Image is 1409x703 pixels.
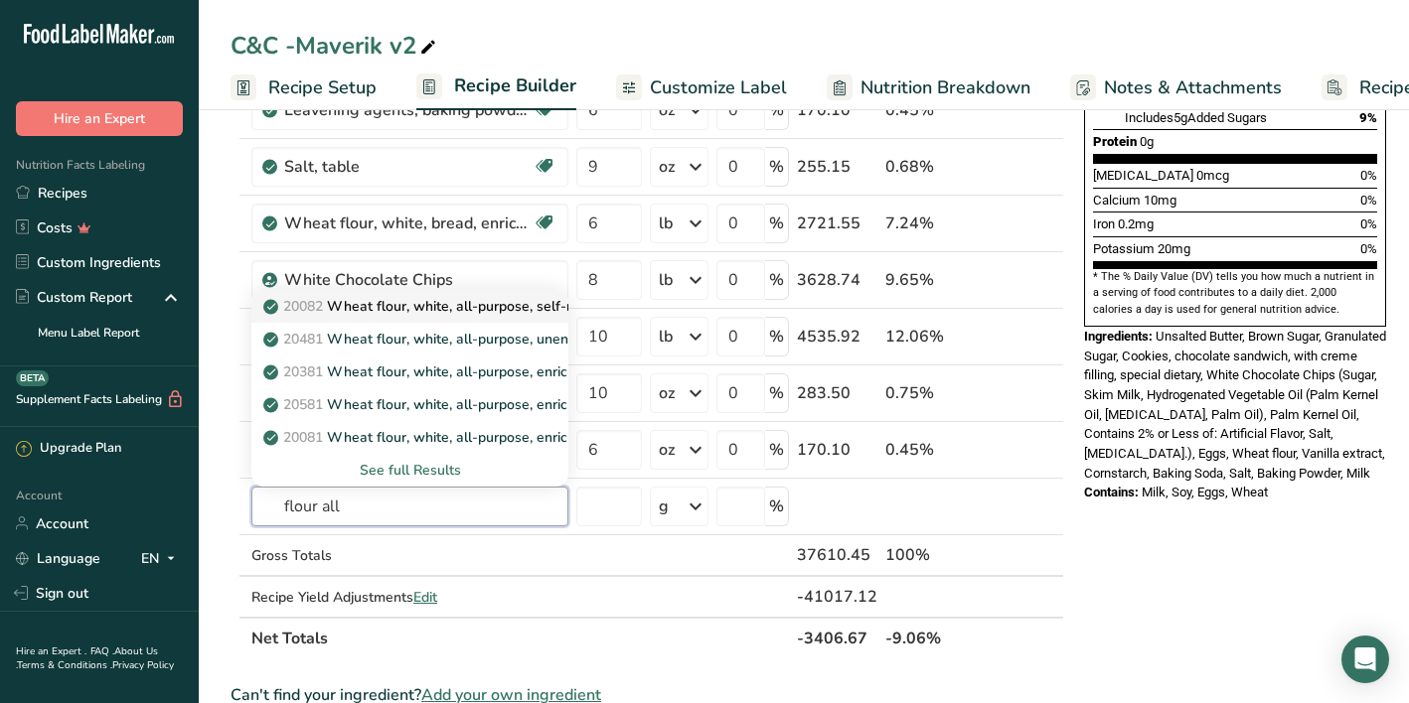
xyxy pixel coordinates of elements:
div: lb [659,211,673,235]
span: 0mcg [1196,168,1229,183]
span: 0% [1360,216,1377,231]
div: See full Results [251,454,568,487]
a: Privacy Policy [112,658,174,672]
span: 0g [1140,134,1154,149]
a: About Us . [16,644,158,672]
div: g [659,494,669,518]
span: Ingredients: [1084,329,1153,344]
span: Potassium [1093,241,1155,256]
div: 7.24% [885,211,970,235]
div: Leavening agents, baking powder, double-acting, sodium aluminum sulfate [284,98,533,122]
span: 0% [1360,241,1377,256]
span: Recipe Builder [454,72,576,99]
span: Unsalted Butter, Brown Sugar, Granulated Sugar, Cookies, chocolate sandwich, with creme filling, ... [1084,329,1386,481]
a: Recipe Setup [231,66,377,110]
div: oz [659,381,675,405]
span: Includes Added Sugars [1125,110,1267,125]
span: Notes & Attachments [1104,74,1282,101]
span: Protein [1093,134,1137,149]
span: 20581 [283,395,323,414]
span: Contains: [1084,485,1139,499]
div: lb [659,268,673,292]
p: Wheat flour, white, all-purpose, enriched, unbleached [267,394,673,415]
input: Add Ingredient [251,487,568,526]
span: 5g [1174,110,1187,125]
span: 0% [1360,168,1377,183]
p: Wheat flour, white, all-purpose, enriched, calcium-fortified [267,361,703,382]
div: oz [659,155,675,179]
span: Edit [413,588,437,607]
div: oz [659,438,675,462]
span: 10mg [1144,193,1176,208]
span: Iron [1093,216,1115,231]
div: Recipe Yield Adjustments [251,587,568,608]
span: 0.2mg [1118,216,1154,231]
div: White Chocolate Chips [284,268,533,292]
div: 170.10 [797,98,877,122]
div: 2721.55 [797,211,877,235]
span: 0% [1360,193,1377,208]
span: Milk, Soy, Eggs, Wheat [1142,485,1268,499]
th: Net Totals [247,617,793,658]
div: Gross Totals [251,545,568,566]
div: oz [659,98,675,122]
div: 0.68% [885,155,970,179]
div: 3628.74 [797,268,877,292]
div: 283.50 [797,381,877,405]
div: 37610.45 [797,543,877,567]
a: Nutrition Breakdown [827,66,1030,110]
a: 20081Wheat flour, white, all-purpose, enriched, bleached [251,421,568,454]
div: See full Results [267,460,552,481]
span: 20mg [1158,241,1190,256]
div: Salt, table [284,155,533,179]
span: Nutrition Breakdown [861,74,1030,101]
a: Customize Label [616,66,787,110]
a: Language [16,541,100,576]
div: 12.06% [885,325,970,349]
a: Notes & Attachments [1070,66,1282,110]
div: Open Intercom Messenger [1341,635,1389,683]
a: FAQ . [90,644,114,658]
div: 170.10 [797,438,877,462]
div: C&C -Maverik v2 [231,28,440,64]
p: Wheat flour, white, all-purpose, enriched, bleached [267,427,657,448]
div: Upgrade Plan [16,439,121,459]
span: [MEDICAL_DATA] [1093,168,1193,183]
span: 20081 [283,428,323,447]
a: Recipe Builder [416,64,576,111]
a: 20381Wheat flour, white, all-purpose, enriched, calcium-fortified [251,355,568,388]
div: BETA [16,370,49,386]
a: Terms & Conditions . [17,658,112,672]
div: 255.15 [797,155,877,179]
a: 20481Wheat flour, white, all-purpose, unenriched [251,323,568,355]
div: lb [659,325,673,349]
span: 20381 [283,362,323,381]
span: 9% [1359,110,1377,125]
span: Recipe Setup [268,74,377,101]
div: 0.45% [885,438,970,462]
div: Wheat flour, white, bread, enriched [284,211,533,235]
span: 20481 [283,330,323,349]
div: 0.75% [885,381,970,405]
span: 20082 [283,297,323,316]
div: Custom Report [16,287,132,308]
th: -3406.67 [793,617,881,658]
div: 0.45% [885,98,970,122]
button: Hire an Expert [16,101,183,136]
div: EN [141,546,183,570]
p: Wheat flour, white, all-purpose, unenriched [267,329,607,350]
div: 9.65% [885,268,970,292]
a: 20581Wheat flour, white, all-purpose, enriched, unbleached [251,388,568,421]
th: -9.06% [881,617,974,658]
div: -41017.12 [797,585,877,609]
a: 20082Wheat flour, white, all-purpose, self-rising, enriched [251,290,568,323]
section: * The % Daily Value (DV) tells you how much a nutrient in a serving of food contributes to a dail... [1093,269,1377,318]
div: 100% [885,543,970,567]
span: Calcium [1093,193,1141,208]
div: 4535.92 [797,325,877,349]
a: Hire an Expert . [16,644,86,658]
p: Wheat flour, white, all-purpose, self-rising, enriched [267,296,662,317]
span: Customize Label [650,74,787,101]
